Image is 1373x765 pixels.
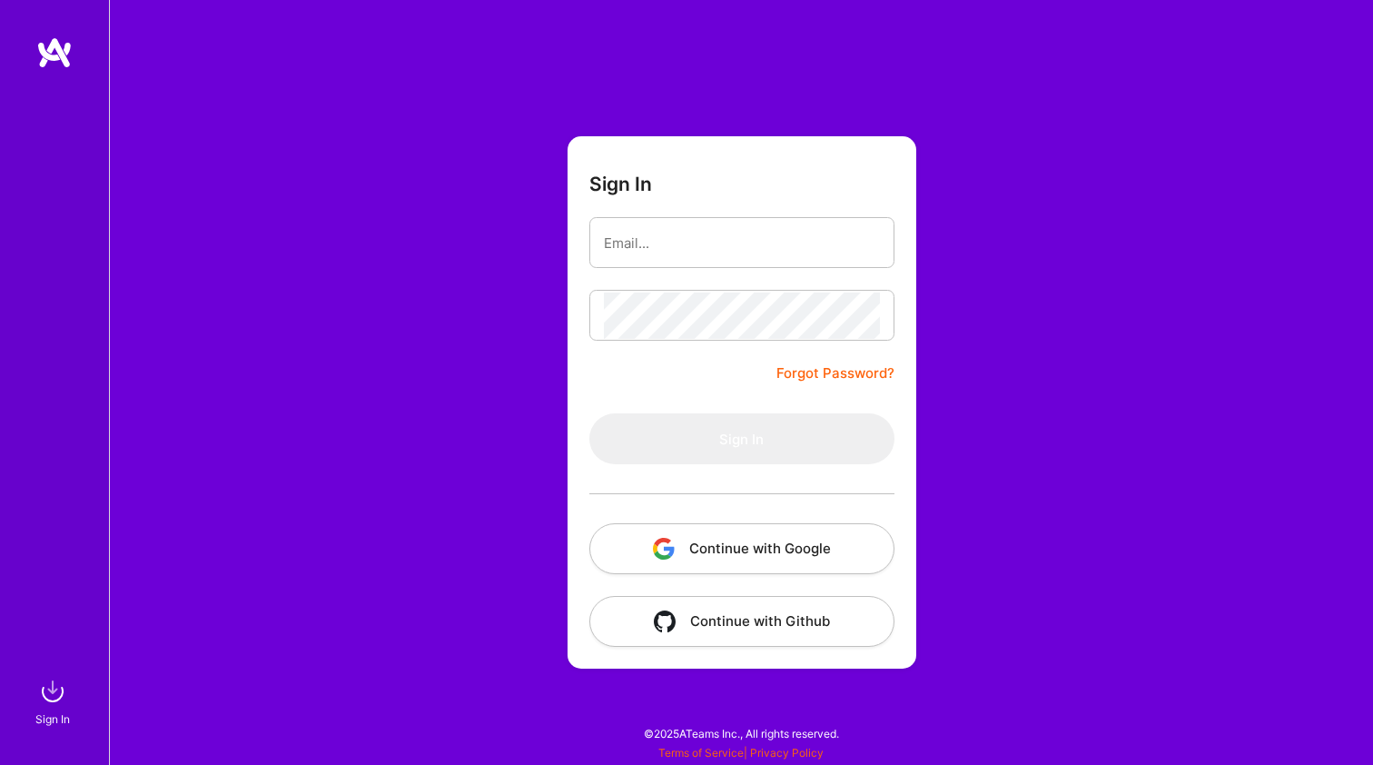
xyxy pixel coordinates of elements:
[658,746,744,760] a: Terms of Service
[776,363,894,384] a: Forgot Password?
[604,220,880,266] input: Email...
[36,36,73,69] img: logo
[658,746,824,760] span: |
[589,596,894,647] button: Continue with Github
[35,710,70,729] div: Sign In
[750,746,824,760] a: Privacy Policy
[589,173,652,195] h3: Sign In
[38,673,71,729] a: sign inSign In
[653,538,675,560] img: icon
[35,673,71,710] img: sign in
[109,710,1373,756] div: © 2025 ATeams Inc., All rights reserved.
[589,523,894,574] button: Continue with Google
[589,413,894,464] button: Sign In
[654,611,676,632] img: icon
